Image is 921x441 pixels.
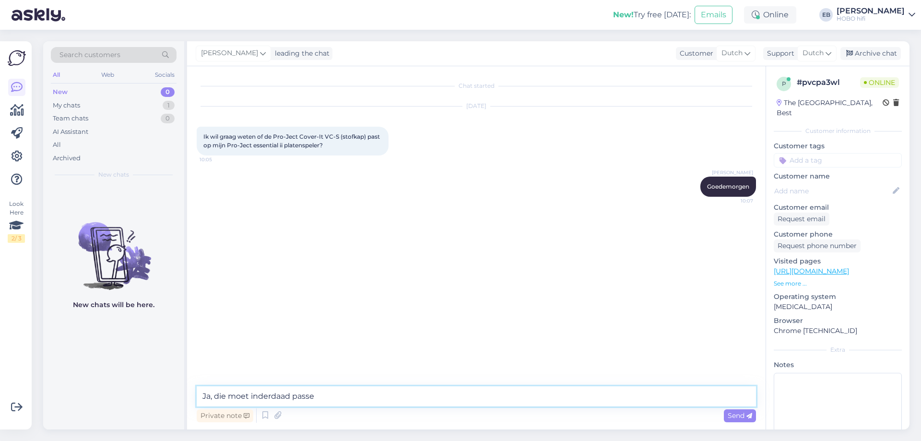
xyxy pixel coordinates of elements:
a: [URL][DOMAIN_NAME] [774,267,849,275]
span: p [782,80,786,87]
p: New chats will be here. [73,300,154,310]
div: Support [763,48,794,59]
img: No chats [43,205,184,291]
div: # pvcpa3wl [797,77,860,88]
span: [PERSON_NAME] [712,169,753,176]
div: 0 [161,87,175,97]
a: [PERSON_NAME]HOBO hifi [837,7,915,23]
div: 1 [163,101,175,110]
div: EB [819,8,833,22]
div: Private note [197,409,253,422]
span: Search customers [59,50,120,60]
div: Look Here [8,200,25,243]
div: HOBO hifi [837,15,905,23]
span: Online [860,77,899,88]
div: All [51,69,62,81]
span: Dutch [721,48,743,59]
span: New chats [98,170,129,179]
div: Online [744,6,796,24]
p: Operating system [774,292,902,302]
div: 0 [161,114,175,123]
span: 10:07 [717,197,753,204]
div: New [53,87,68,97]
div: leading the chat [271,48,330,59]
b: New! [613,10,634,19]
div: Request email [774,213,829,226]
div: 2 / 3 [8,234,25,243]
p: Notes [774,360,902,370]
span: 10:05 [200,156,236,163]
p: Customer name [774,171,902,181]
input: Add name [774,186,891,196]
div: Archived [53,154,81,163]
p: Customer email [774,203,902,213]
div: [DATE] [197,102,756,110]
input: Add a tag [774,153,902,167]
div: Extra [774,346,902,354]
span: Dutch [803,48,824,59]
div: Archive chat [840,47,901,60]
button: Emails [695,6,732,24]
div: All [53,140,61,150]
p: See more ... [774,279,902,288]
span: [PERSON_NAME] [201,48,258,59]
div: Try free [DATE]: [613,9,691,21]
p: Browser [774,316,902,326]
img: Askly Logo [8,49,26,67]
span: Ik wil graag weten of de Pro-Ject Cover-It VC-S (stofkap) past op mijn Pro-Ject essential ii plat... [203,133,381,149]
div: AI Assistant [53,127,88,137]
span: Send [728,411,752,420]
div: Customer information [774,127,902,135]
p: Customer phone [774,229,902,239]
div: Request phone number [774,239,861,252]
div: [PERSON_NAME] [837,7,905,15]
span: Goedemorgen [707,183,749,190]
div: Team chats [53,114,88,123]
textarea: Ja, die moet inderdaad passe [197,386,756,406]
div: Web [99,69,116,81]
div: Customer [676,48,713,59]
p: Chrome [TECHNICAL_ID] [774,326,902,336]
p: [MEDICAL_DATA] [774,302,902,312]
div: My chats [53,101,80,110]
p: Customer tags [774,141,902,151]
div: The [GEOGRAPHIC_DATA], Best [777,98,883,118]
div: Socials [153,69,177,81]
div: Chat started [197,82,756,90]
p: Visited pages [774,256,902,266]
